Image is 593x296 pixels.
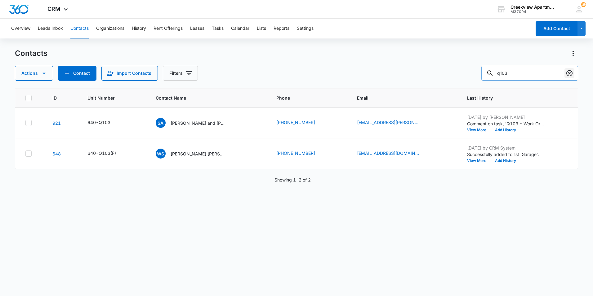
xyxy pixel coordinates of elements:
[156,118,166,128] span: Sa
[190,19,204,38] button: Leases
[70,19,89,38] button: Contacts
[581,2,586,7] div: notifications count
[87,119,122,127] div: Unit Number - 640-Q103 - Select to Edit Field
[536,21,577,36] button: Add Contact
[467,120,545,127] p: Comment on task, 'Q103 - Work Order' "Smoke alarm replaced. Moved bracket for blinds and reinstal...
[511,10,556,14] div: account id
[467,128,491,132] button: View More
[156,149,166,159] span: WS
[15,49,47,58] h1: Contacts
[231,19,249,38] button: Calendar
[467,151,545,158] p: Successfully added to list 'Garage'.
[276,119,315,126] a: [PHONE_NUMBER]
[101,66,158,81] button: Import Contacts
[171,150,226,157] p: [PERSON_NAME] [PERSON_NAME] [PERSON_NAME]
[87,95,140,101] span: Unit Number
[163,66,198,81] button: Filters
[357,150,430,157] div: Email - mattgarcia0205@gmail.com - Select to Edit Field
[132,19,146,38] button: History
[156,95,252,101] span: Contact Name
[156,118,238,128] div: Contact Name - Shila and Justin Scheller - Select to Edit Field
[467,145,545,151] p: [DATE] by CRM System
[52,120,61,126] a: Navigate to contact details page for Shila and Justin Scheller
[274,19,289,38] button: Reports
[274,177,311,183] p: Showing 1-2 of 2
[467,159,491,163] button: View More
[276,95,333,101] span: Phone
[357,119,419,126] a: [EMAIL_ADDRESS][PERSON_NAME][DOMAIN_NAME]
[491,128,520,132] button: Add History
[52,95,64,101] span: ID
[511,5,556,10] div: account name
[357,119,430,127] div: Email - shila.scheller@gmail.com - Select to Edit Field
[467,95,559,101] span: Last History
[276,119,326,127] div: Phone - (970) 518-8928 - Select to Edit Field
[212,19,224,38] button: Tasks
[47,6,60,12] span: CRM
[276,150,315,156] a: [PHONE_NUMBER]
[15,66,53,81] button: Actions
[87,150,116,156] div: 640-Q103(F)
[297,19,314,38] button: Settings
[581,2,586,7] span: 156
[154,19,183,38] button: Rent Offerings
[171,120,226,126] p: [PERSON_NAME] and [PERSON_NAME]
[58,66,96,81] button: Add Contact
[38,19,63,38] button: Leads Inbox
[257,19,266,38] button: Lists
[156,149,238,159] div: Contact Name - William Scott Jesse Garcia Matthew Garcia - Select to Edit Field
[357,150,419,156] a: [EMAIL_ADDRESS][DOMAIN_NAME]
[96,19,124,38] button: Organizations
[87,119,110,126] div: 640-Q103
[11,19,30,38] button: Overview
[357,95,443,101] span: Email
[568,48,578,58] button: Actions
[564,68,574,78] button: Clear
[87,150,127,157] div: Unit Number - 640-Q103(F) - Select to Edit Field
[276,150,326,157] div: Phone - (970) 652-9239 - Select to Edit Field
[481,66,578,81] input: Search Contacts
[491,159,520,163] button: Add History
[52,151,61,156] a: Navigate to contact details page for William Scott Jesse Garcia Matthew Garcia
[467,114,545,120] p: [DATE] by [PERSON_NAME]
